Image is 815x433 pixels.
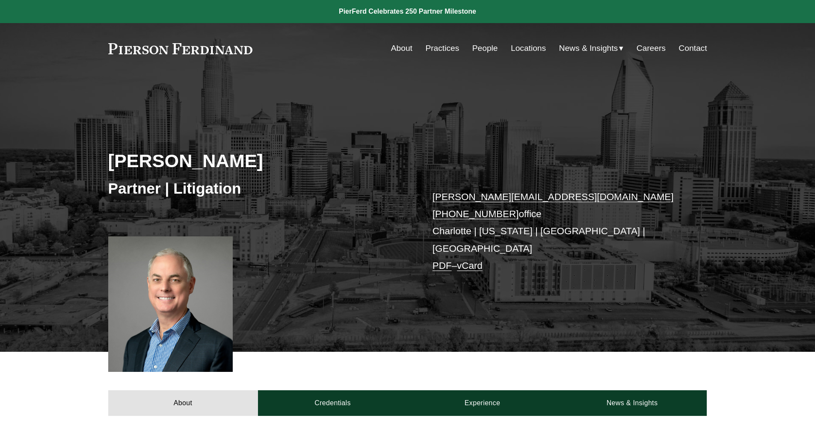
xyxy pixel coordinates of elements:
[559,40,624,56] a: folder dropdown
[108,179,408,198] h3: Partner | Litigation
[679,40,707,56] a: Contact
[472,40,498,56] a: People
[258,390,408,416] a: Credentials
[511,40,546,56] a: Locations
[433,189,682,275] p: office Charlotte | [US_STATE] | [GEOGRAPHIC_DATA] | [GEOGRAPHIC_DATA] –
[425,40,459,56] a: Practices
[457,260,483,271] a: vCard
[408,390,557,416] a: Experience
[433,260,452,271] a: PDF
[108,150,408,172] h2: [PERSON_NAME]
[433,209,519,219] a: [PHONE_NUMBER]
[557,390,707,416] a: News & Insights
[637,40,666,56] a: Careers
[559,41,618,56] span: News & Insights
[108,390,258,416] a: About
[391,40,412,56] a: About
[433,191,674,202] a: [PERSON_NAME][EMAIL_ADDRESS][DOMAIN_NAME]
